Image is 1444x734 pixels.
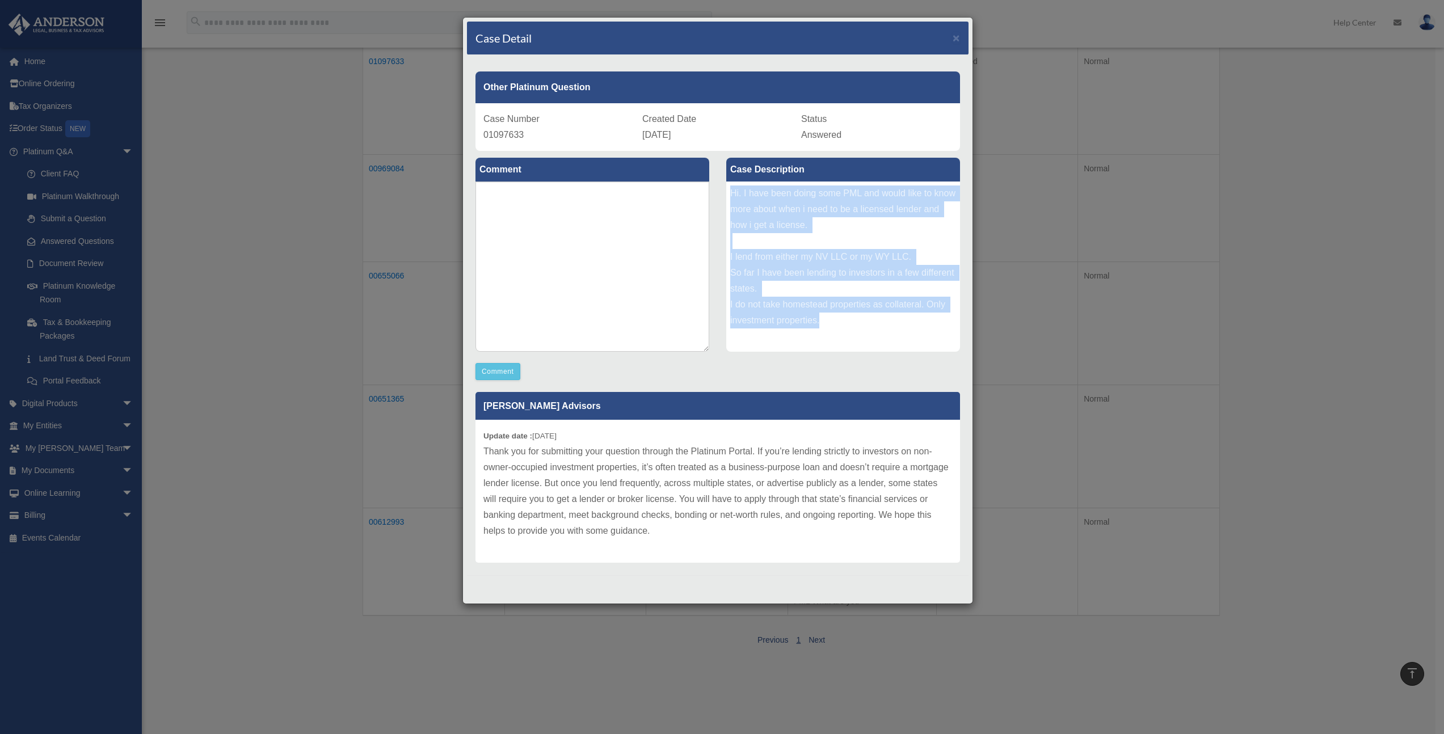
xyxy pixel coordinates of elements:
[483,130,524,140] span: 01097633
[475,363,520,380] button: Comment
[483,432,557,440] small: [DATE]
[483,444,952,539] p: Thank you for submitting your question through the Platinum Portal. If you’re lending strictly to...
[475,71,960,103] div: Other Platinum Question
[801,130,841,140] span: Answered
[475,158,709,182] label: Comment
[801,114,827,124] span: Status
[483,114,540,124] span: Case Number
[642,130,671,140] span: [DATE]
[953,32,960,44] button: Close
[726,182,960,352] div: Hi. I have been doing some PML and would like to know more about when i need to be a licensed len...
[475,392,960,420] p: [PERSON_NAME] Advisors
[483,432,532,440] b: Update date :
[475,30,532,46] h4: Case Detail
[642,114,696,124] span: Created Date
[726,158,960,182] label: Case Description
[953,31,960,44] span: ×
